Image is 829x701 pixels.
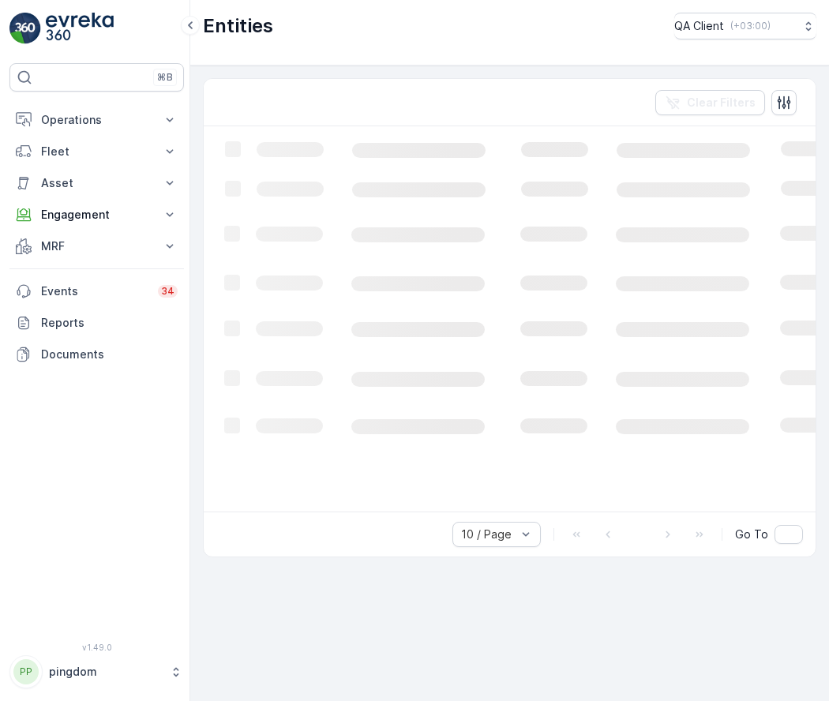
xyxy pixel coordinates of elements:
span: v 1.49.0 [9,643,184,652]
p: ( +03:00 ) [730,20,771,32]
p: Entities [203,13,273,39]
button: QA Client(+03:00) [674,13,816,39]
div: PP [13,659,39,684]
img: logo [9,13,41,44]
button: PPpingdom [9,655,184,688]
button: MRF [9,231,184,262]
p: ⌘B [157,71,173,84]
img: logo_light-DOdMpM7g.png [46,13,114,44]
button: Asset [9,167,184,199]
p: MRF [41,238,152,254]
p: Engagement [41,207,152,223]
a: Documents [9,339,184,370]
button: Clear Filters [655,90,765,115]
p: Reports [41,315,178,331]
p: Asset [41,175,152,191]
button: Fleet [9,136,184,167]
p: QA Client [674,18,724,34]
button: Engagement [9,199,184,231]
p: pingdom [49,664,162,680]
a: Reports [9,307,184,339]
p: 34 [161,285,174,298]
p: Operations [41,112,152,128]
button: Operations [9,104,184,136]
p: Fleet [41,144,152,159]
p: Documents [41,347,178,362]
p: Clear Filters [687,95,756,111]
p: Events [41,283,148,299]
a: Events34 [9,276,184,307]
span: Go To [735,527,768,542]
